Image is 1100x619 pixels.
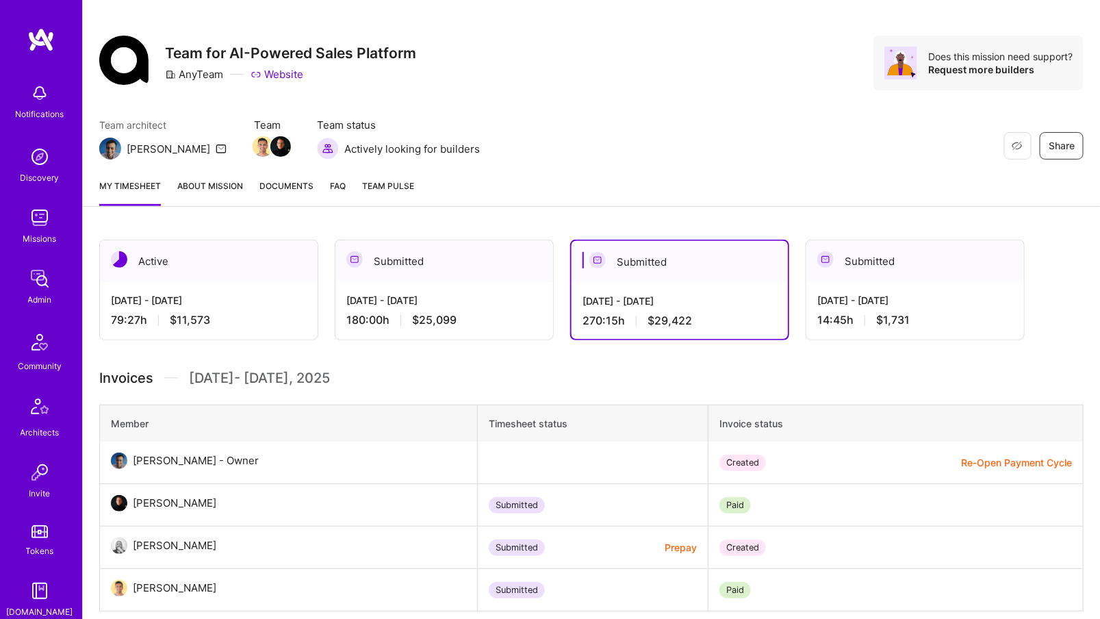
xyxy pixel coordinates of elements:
span: Invoices [99,368,153,388]
div: [DATE] - [DATE] [346,293,542,307]
span: [DATE] - [DATE] , 2025 [189,368,330,388]
img: User Avatar [111,538,127,554]
span: Team [254,118,290,132]
button: Prepay [665,540,697,555]
div: Does this mission need support? [928,50,1073,63]
img: teamwork [26,204,53,231]
div: 79:27 h [111,313,307,327]
img: admin teamwork [26,265,53,292]
div: [PERSON_NAME] [133,538,216,554]
img: User Avatar [111,495,127,511]
a: My timesheet [99,179,161,206]
img: User Avatar [111,453,127,469]
div: 14:45 h [817,313,1013,327]
span: Team Pulse [362,181,414,191]
div: Submitted [335,240,553,282]
div: Notifications [16,107,64,121]
div: Admin [28,292,52,307]
a: FAQ [330,179,346,206]
div: Submitted [806,240,1024,282]
i: icon EyeClosed [1012,140,1023,151]
div: 270:15 h [583,314,777,328]
img: discovery [26,143,53,170]
span: Team status [317,118,480,132]
div: [PERSON_NAME] [133,580,216,596]
img: Community [23,326,56,359]
div: Discovery [21,170,60,185]
img: logo [27,27,55,52]
img: Architects [23,392,56,425]
div: [PERSON_NAME] - Owner [133,453,259,469]
div: Created [719,540,766,556]
div: Missions [23,231,57,246]
th: Invoice status [708,405,1084,442]
div: [DATE] - [DATE] [583,294,777,308]
div: Created [719,455,766,471]
div: Paid [719,582,751,598]
span: $29,422 [648,314,692,328]
img: User Avatar [111,580,127,596]
img: guide book [26,577,53,605]
img: Submitted [346,251,363,268]
div: Active [100,240,318,282]
img: Invite [26,459,53,486]
div: AnyTeam [165,67,223,81]
div: [DOMAIN_NAME] [7,605,73,619]
a: Team Pulse [362,179,414,206]
a: About Mission [177,179,243,206]
div: Submitted [572,241,788,283]
div: Invite [29,486,51,501]
div: Paid [719,497,751,514]
span: Share [1049,139,1075,153]
a: Team Member Avatar [254,135,272,158]
div: [PERSON_NAME] [133,495,216,511]
h3: Team for AI-Powered Sales Platform [165,45,416,62]
img: Active [111,251,127,268]
i: icon Mail [216,143,227,154]
img: Actively looking for builders [317,138,339,160]
div: Community [18,359,62,373]
img: Avatar [884,47,917,79]
div: 180:00 h [346,313,542,327]
div: Submitted [489,497,545,514]
span: $1,731 [876,313,910,327]
span: $25,099 [412,313,457,327]
th: Member [100,405,478,442]
img: bell [26,79,53,107]
a: Team Member Avatar [272,135,290,158]
img: Company Logo [99,36,149,85]
div: Tokens [26,544,54,558]
img: Submitted [589,252,606,268]
div: [DATE] - [DATE] [817,293,1013,307]
img: Submitted [817,251,834,268]
th: Timesheet status [477,405,708,442]
div: Architects [21,425,60,440]
div: Request more builders [928,63,1073,76]
img: tokens [31,525,48,538]
span: Documents [259,179,314,193]
span: Team architect [99,118,227,132]
span: Actively looking for builders [344,142,480,156]
i: icon CompanyGray [165,69,176,80]
div: Submitted [489,582,545,598]
button: Share [1040,132,1084,160]
a: Website [251,67,303,81]
div: Submitted [489,540,545,556]
img: Team Member Avatar [253,136,273,157]
a: Documents [259,179,314,206]
button: Re-Open Payment Cycle [961,455,1072,470]
span: $11,573 [170,313,210,327]
img: Team Member Avatar [270,136,291,157]
div: [DATE] - [DATE] [111,293,307,307]
img: Divider [164,368,178,388]
img: Team Architect [99,138,121,160]
div: [PERSON_NAME] [127,142,210,156]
